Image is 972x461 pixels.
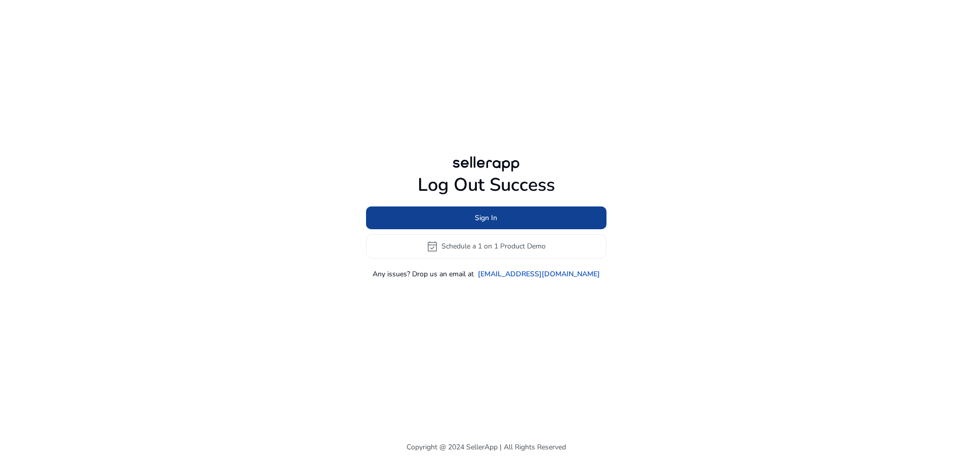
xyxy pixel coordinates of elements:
h1: Log Out Success [366,174,606,196]
button: event_availableSchedule a 1 on 1 Product Demo [366,234,606,259]
span: event_available [426,240,438,253]
button: Sign In [366,206,606,229]
span: Sign In [475,213,497,223]
a: [EMAIL_ADDRESS][DOMAIN_NAME] [478,269,600,279]
p: Any issues? Drop us an email at [373,269,474,279]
